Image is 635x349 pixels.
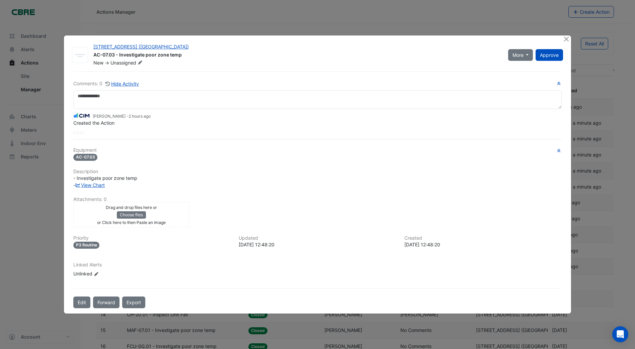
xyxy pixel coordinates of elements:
[73,80,140,88] div: Comments: 0
[93,113,151,119] small: [PERSON_NAME] -
[117,211,146,219] button: Choose files
[563,35,570,42] button: Close
[512,51,524,59] span: More
[73,154,98,161] span: AC-07.03
[105,60,109,66] span: ->
[105,80,140,88] button: Hide Activity
[73,270,154,277] div: Unlinked
[97,220,166,225] small: or Click here to then Paste an image
[540,52,559,58] span: Approve
[94,271,99,276] fa-icon: Edit Linked Alerts
[508,49,533,61] button: More
[93,44,189,49] a: [STREET_ADDRESS] ([GEOGRAPHIC_DATA])
[73,120,114,126] span: Created the Action
[93,297,120,308] button: Forward
[239,241,396,248] div: [DATE] 12:48:20
[73,112,90,119] img: CIM
[75,182,105,188] a: View Chart
[73,235,231,241] h6: Priority
[73,169,562,174] h6: Description
[93,51,500,60] div: AC-07.03 - Investigate poor zone temp
[122,297,145,308] a: Export
[404,241,562,248] div: [DATE] 12:48:20
[110,60,144,66] span: Unassigned
[73,175,137,188] span: - Investigate poor zone temp -
[93,60,103,66] span: New
[73,197,562,202] h6: Attachments: 0
[73,242,100,249] div: P3 Routine
[239,235,396,241] h6: Updated
[106,205,157,210] small: Drag and drop files here or
[73,262,562,268] h6: Linked Alerts
[612,326,628,342] div: Open Intercom Messenger
[129,114,151,119] span: 2025-09-23 12:48:20
[73,147,562,153] h6: Equipment
[73,297,90,308] button: Edit
[536,49,563,61] button: Approve
[404,235,562,241] h6: Created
